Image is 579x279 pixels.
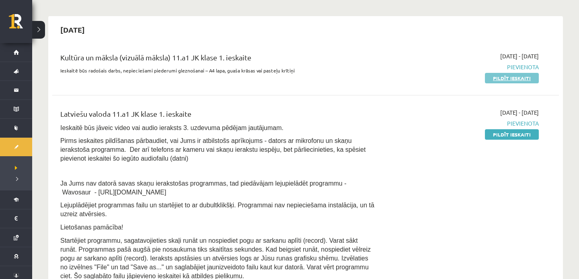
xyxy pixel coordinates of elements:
span: Pievienota [387,119,539,128]
a: Rīgas 1. Tālmācības vidusskola [9,14,32,34]
span: [DATE] - [DATE] [500,108,539,117]
a: Pildīt ieskaiti [485,73,539,83]
span: [DATE] - [DATE] [500,52,539,60]
span: Pievienota [387,63,539,71]
h2: [DATE] [52,20,93,39]
span: Ieskaitē būs jāveic video vai audio ieraksts 3. uzdevuma pēdējam jautājumam. [60,124,283,131]
span: Ja Jums nav datorā savas skaņu ierakstošas programmas, tad piedāvājam lejupielādēt programmu - Wa... [60,180,346,196]
span: Pirms ieskaites pildīšanas pārbaudiet, vai Jums ir atbilstošs aprīkojums - dators ar mikrofonu un... [60,137,365,162]
div: Latviešu valoda 11.a1 JK klase 1. ieskaite [60,108,375,123]
a: Pildīt ieskaiti [485,129,539,140]
span: Lietošanas pamācība! [60,224,123,231]
span: Lejuplādējiet programmas failu un startējiet to ar dubultklikšķi. Programmai nav nepieciešama ins... [60,202,374,217]
div: Kultūra un māksla (vizuālā māksla) 11.a1 JK klase 1. ieskaite [60,52,375,67]
p: Ieskaitē būs radošais darbs, nepieciešami piederumi gleznošanai – A4 lapa, guaša krāsas vai paste... [60,67,375,74]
